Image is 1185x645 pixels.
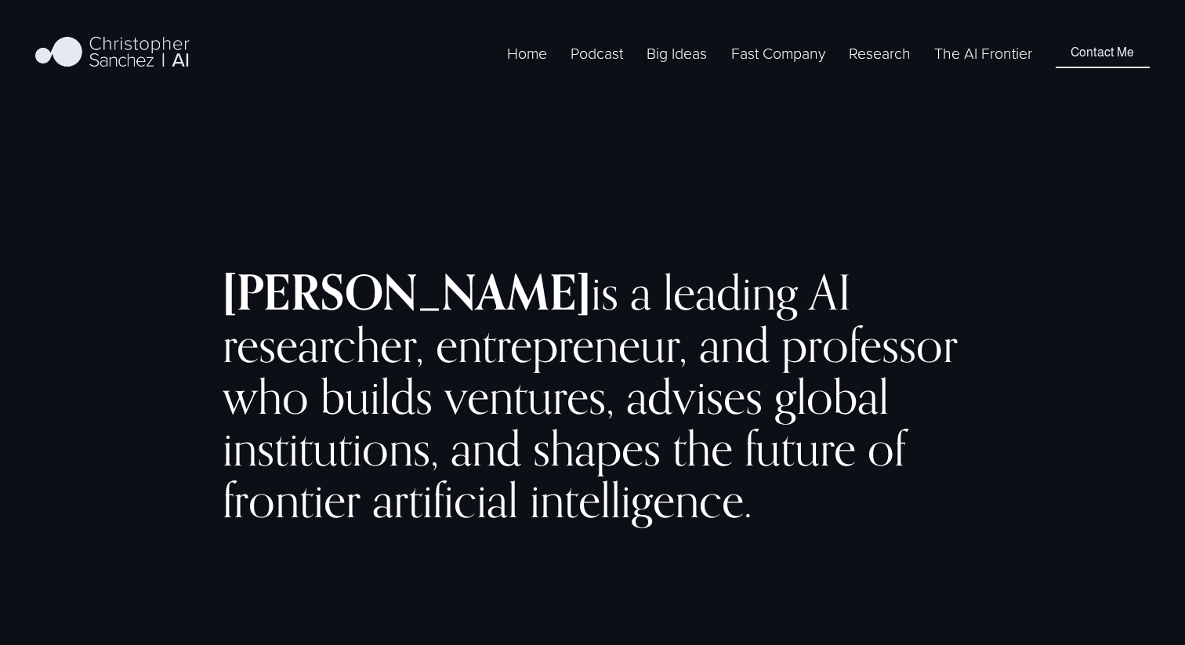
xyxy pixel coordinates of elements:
a: folder dropdown [731,41,825,65]
a: folder dropdown [647,41,707,65]
a: Podcast [571,41,623,65]
span: Fast Company [731,42,825,63]
h2: is a leading AI researcher, entrepreneur, and professor who builds ventures, advises global insti... [223,266,962,526]
img: Christopher Sanchez | AI [35,34,190,73]
a: folder dropdown [849,41,911,65]
span: Big Ideas [647,42,707,63]
span: Research [849,42,911,63]
a: Contact Me [1056,38,1149,68]
a: The AI Frontier [934,41,1032,65]
a: Home [507,41,547,65]
strong: [PERSON_NAME] [223,263,591,321]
